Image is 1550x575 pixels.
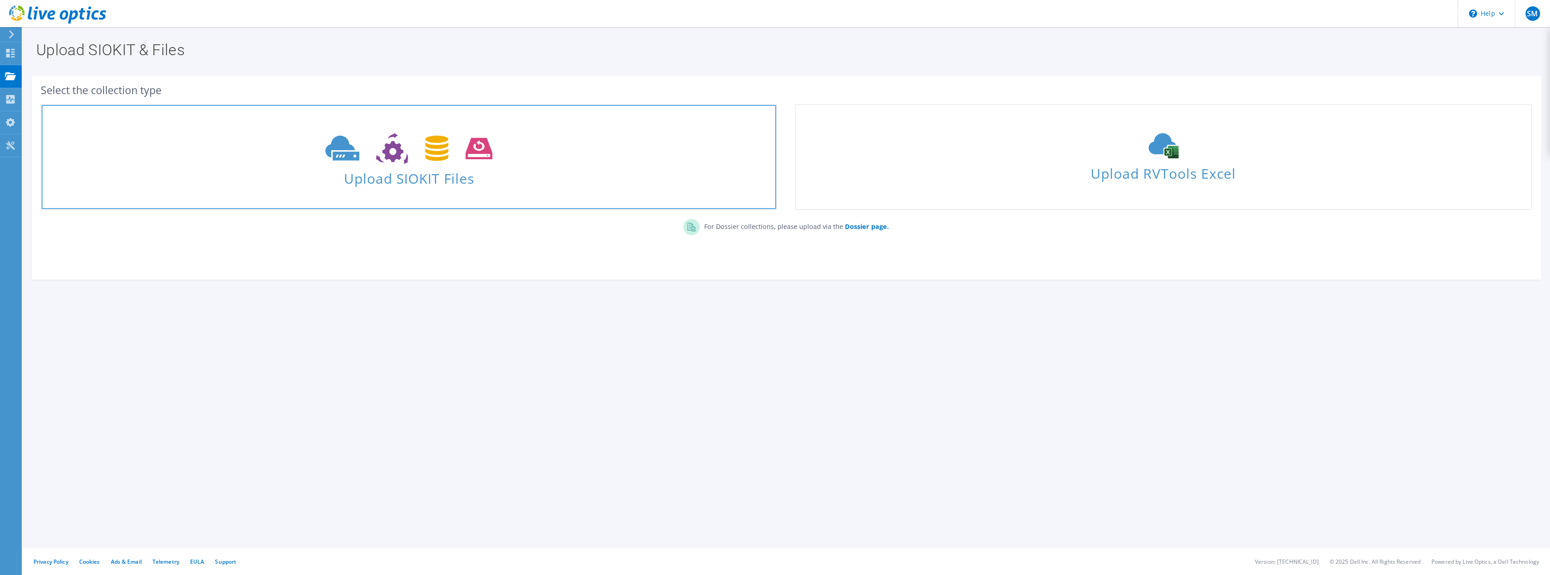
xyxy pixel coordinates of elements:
a: Cookies [79,558,100,565]
a: Dossier page. [843,222,889,231]
a: EULA [190,558,204,565]
div: Select the collection type [41,85,1532,95]
svg: \n [1469,10,1477,18]
a: Support [215,558,236,565]
li: © 2025 Dell Inc. All Rights Reserved [1330,558,1421,565]
li: Powered by Live Optics, a Dell Technology [1431,558,1539,565]
h1: Upload SIOKIT & Files [36,42,1532,57]
a: Ads & Email [111,558,142,565]
a: Privacy Policy [33,558,68,565]
span: SM [1526,6,1540,21]
a: Upload SIOKIT Files [41,104,777,210]
a: Upload RVTools Excel [795,104,1531,210]
b: Dossier page. [845,222,889,231]
li: Version: [TECHNICAL_ID] [1255,558,1319,565]
span: Upload SIOKIT Files [42,166,776,185]
span: Upload RVTools Excel [796,162,1531,181]
p: For Dossier collections, please upload via the [700,219,889,232]
a: Telemetry [153,558,179,565]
